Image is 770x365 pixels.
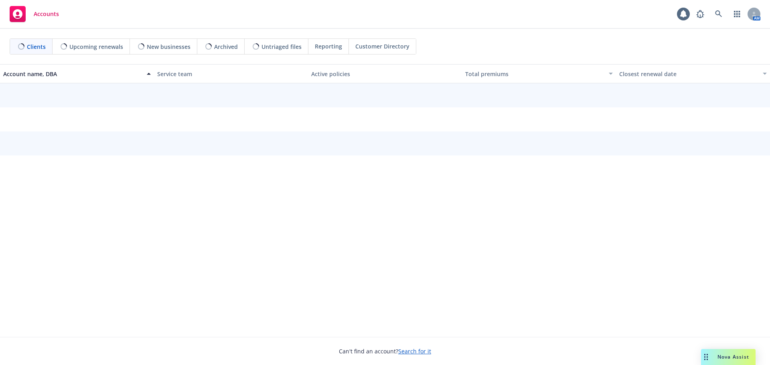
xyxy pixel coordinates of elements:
a: Accounts [6,3,62,25]
div: Service team [157,70,305,78]
span: Untriaged files [261,42,302,51]
span: Customer Directory [355,42,409,50]
span: Accounts [34,11,59,17]
a: Search [711,6,727,22]
div: Drag to move [701,349,711,365]
button: Nova Assist [701,349,756,365]
div: Total premiums [465,70,604,78]
button: Service team [154,64,308,83]
button: Active policies [308,64,462,83]
button: Total premiums [462,64,616,83]
a: Report a Bug [692,6,708,22]
span: Upcoming renewals [69,42,123,51]
div: Closest renewal date [619,70,758,78]
div: Active policies [311,70,459,78]
span: Reporting [315,42,342,50]
span: New businesses [147,42,190,51]
span: Clients [27,42,46,51]
span: Archived [214,42,238,51]
a: Switch app [729,6,745,22]
button: Closest renewal date [616,64,770,83]
span: Nova Assist [717,353,749,360]
a: Search for it [398,347,431,355]
div: Account name, DBA [3,70,142,78]
span: Can't find an account? [339,347,431,355]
